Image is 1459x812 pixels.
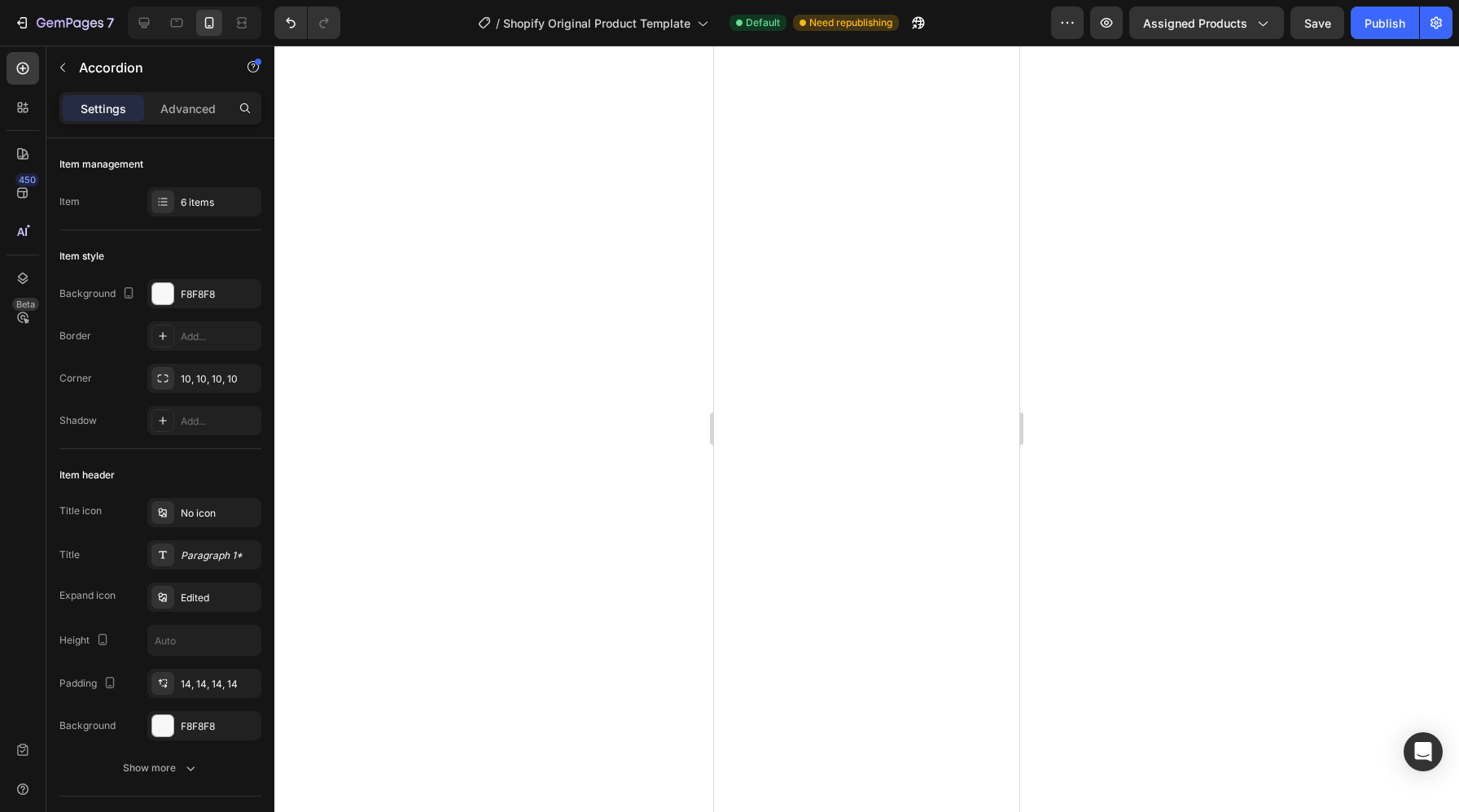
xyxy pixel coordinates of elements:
[59,413,97,428] div: Shadow
[1365,15,1405,32] div: Publish
[181,677,257,692] div: 14, 14, 14, 14
[181,719,257,734] div: F8F8F8
[181,591,257,605] div: Edited
[1404,732,1443,771] div: Open Intercom Messenger
[107,13,114,33] p: 7
[59,371,92,386] div: Corner
[274,7,340,39] div: Undo/Redo
[181,330,257,344] div: Add...
[1143,15,1247,32] span: Assigned Products
[15,173,39,186] div: 450
[148,626,261,655] input: Auto
[59,718,116,733] div: Background
[81,100,126,117] p: Settings
[181,195,257,210] div: 6 items
[7,7,121,39] button: 7
[59,249,104,264] div: Item style
[12,298,39,311] div: Beta
[181,548,257,563] div: Paragraph 1*
[59,468,115,482] div: Item header
[1290,7,1344,39] button: Save
[59,194,80,209] div: Item
[59,673,120,695] div: Padding
[181,372,257,386] div: 10, 10, 10, 10
[1304,16,1331,30] span: Save
[59,504,102,518] div: Title icon
[503,15,690,32] span: Shopify Original Product Template
[59,753,261,783] button: Show more
[160,100,216,117] p: Advanced
[181,287,257,302] div: F8F8F8
[181,414,257,429] div: Add...
[181,506,257,521] div: No icon
[59,283,138,305] div: Background
[809,15,892,30] span: Need republishing
[59,588,116,603] div: Expand icon
[496,15,500,32] span: /
[714,46,1019,812] iframe: Design area
[59,548,80,562] div: Title
[59,329,91,343] div: Border
[59,157,143,172] div: Item management
[1129,7,1284,39] button: Assigned Products
[59,630,112,652] div: Height
[746,15,780,30] span: Default
[123,760,199,776] div: Show more
[1351,7,1419,39] button: Publish
[79,58,217,77] p: Accordion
